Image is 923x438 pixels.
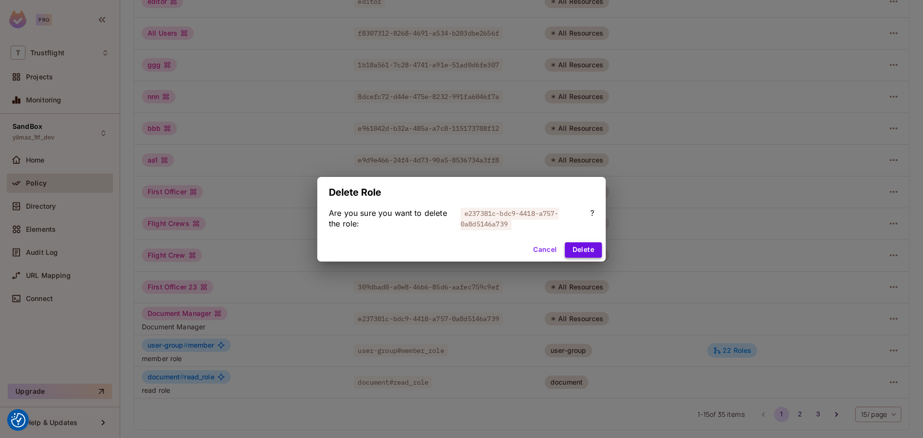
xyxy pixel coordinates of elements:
img: Revisit consent button [11,413,25,427]
h2: Delete Role [317,177,606,208]
button: Delete [565,242,602,258]
span: e237381c-bdc9-4418-a757-0a8d5146a739 [461,207,559,230]
button: Consent Preferences [11,413,25,427]
button: Cancel [529,242,561,258]
span: Are you sure you want to delete the role: ? [329,208,594,229]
